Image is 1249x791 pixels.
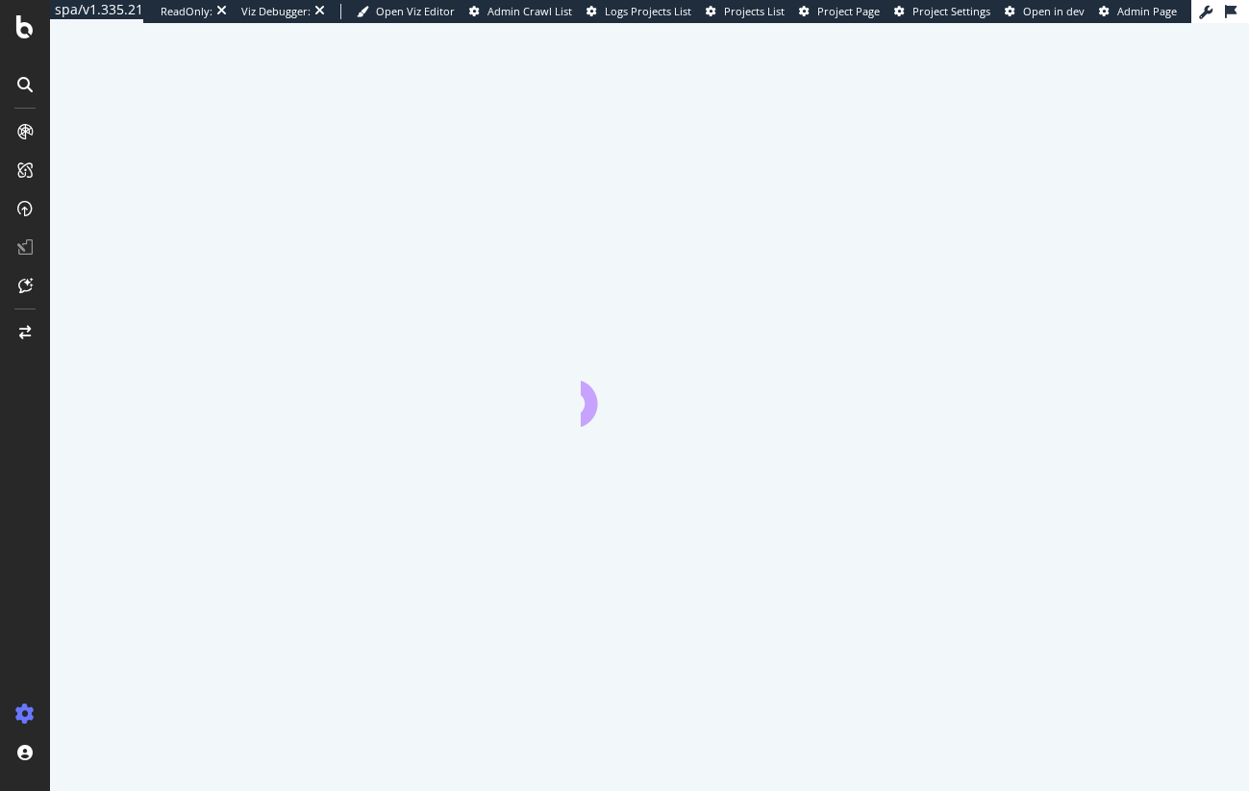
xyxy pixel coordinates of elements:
[605,4,691,18] span: Logs Projects List
[1005,4,1085,19] a: Open in dev
[724,4,785,18] span: Projects List
[912,4,990,18] span: Project Settings
[376,4,455,18] span: Open Viz Editor
[241,4,311,19] div: Viz Debugger:
[357,4,455,19] a: Open Viz Editor
[1023,4,1085,18] span: Open in dev
[487,4,572,18] span: Admin Crawl List
[581,358,719,427] div: animation
[587,4,691,19] a: Logs Projects List
[894,4,990,19] a: Project Settings
[161,4,212,19] div: ReadOnly:
[1117,4,1177,18] span: Admin Page
[799,4,880,19] a: Project Page
[469,4,572,19] a: Admin Crawl List
[706,4,785,19] a: Projects List
[1099,4,1177,19] a: Admin Page
[817,4,880,18] span: Project Page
